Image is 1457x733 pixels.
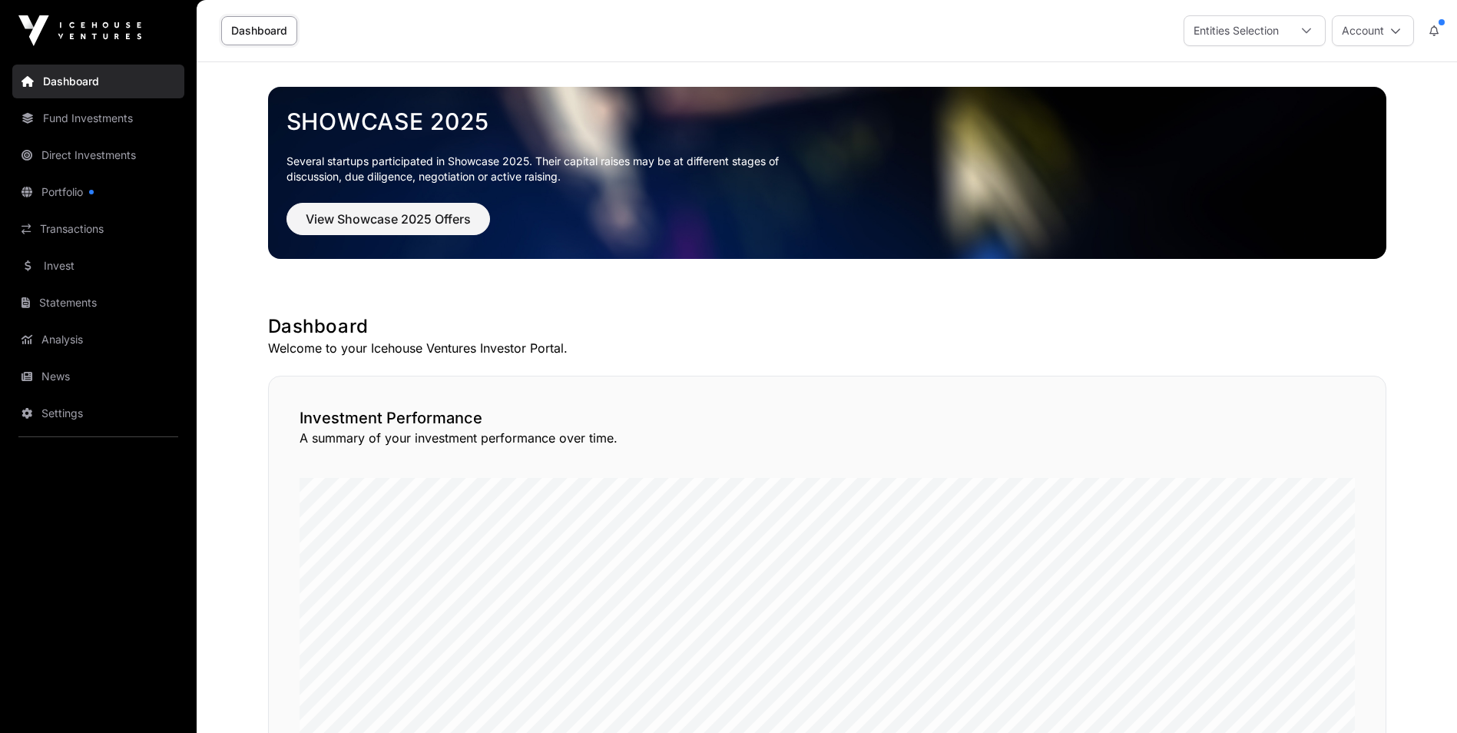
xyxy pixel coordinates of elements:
a: News [12,360,184,393]
a: Fund Investments [12,101,184,135]
a: Dashboard [12,65,184,98]
a: Transactions [12,212,184,246]
h1: Dashboard [268,314,1386,339]
a: Statements [12,286,184,320]
p: Welcome to your Icehouse Ventures Investor Portal. [268,339,1386,357]
a: Settings [12,396,184,430]
h2: Investment Performance [300,407,1355,429]
div: Entities Selection [1184,16,1288,45]
p: A summary of your investment performance over time. [300,429,1355,447]
button: Account [1332,15,1414,46]
a: View Showcase 2025 Offers [286,218,490,234]
img: Icehouse Ventures Logo [18,15,141,46]
a: Portfolio [12,175,184,209]
p: Several startups participated in Showcase 2025. Their capital raises may be at different stages o... [286,154,803,184]
a: Invest [12,249,184,283]
img: Showcase 2025 [268,87,1386,259]
span: View Showcase 2025 Offers [306,210,471,228]
a: Direct Investments [12,138,184,172]
a: Dashboard [221,16,297,45]
a: Analysis [12,323,184,357]
button: View Showcase 2025 Offers [286,203,490,235]
a: Showcase 2025 [286,108,1368,135]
